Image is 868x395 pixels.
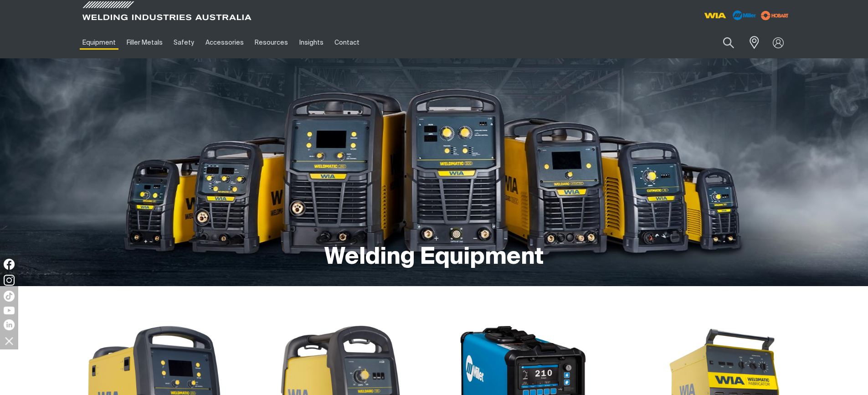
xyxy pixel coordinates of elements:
a: Safety [168,27,200,58]
img: hide socials [1,333,17,349]
a: Resources [249,27,293,58]
a: Accessories [200,27,249,58]
img: miller [758,9,791,22]
a: Filler Metals [121,27,168,58]
a: Insights [293,27,329,58]
h1: Welding Equipment [324,243,544,272]
input: Product name or item number... [701,32,744,53]
nav: Main [77,27,613,58]
button: Search products [713,32,744,53]
img: LinkedIn [4,319,15,330]
img: Instagram [4,275,15,286]
a: Contact [329,27,365,58]
img: Facebook [4,259,15,270]
img: YouTube [4,307,15,314]
img: TikTok [4,291,15,302]
a: Equipment [77,27,121,58]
